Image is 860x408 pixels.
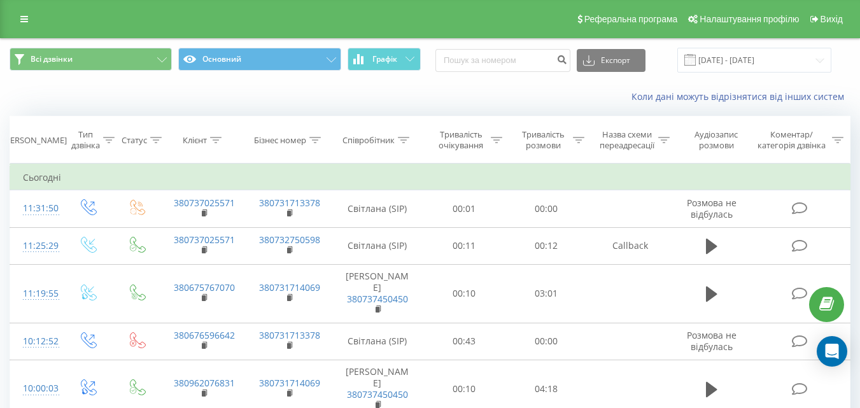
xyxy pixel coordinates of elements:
span: Розмова не відбулась [687,197,737,220]
a: 380731714069 [259,377,320,389]
span: Графік [372,55,397,64]
div: Статус [122,135,147,146]
div: 11:25:29 [23,234,50,258]
div: 11:31:50 [23,196,50,221]
td: Світлана (SIP) [332,323,423,360]
div: Клієнт [183,135,207,146]
td: 00:11 [423,227,505,264]
a: 380737450450 [347,293,408,305]
a: 380737025571 [174,197,235,209]
div: Бізнес номер [254,135,306,146]
td: Callback [588,227,673,264]
button: Всі дзвінки [10,48,172,71]
a: 380737450450 [347,388,408,400]
a: 380676596642 [174,329,235,341]
a: 380731714069 [259,281,320,293]
div: Тип дзвінка [71,129,100,151]
td: 00:43 [423,323,505,360]
a: 380732750598 [259,234,320,246]
div: 10:00:03 [23,376,50,401]
div: 11:19:55 [23,281,50,306]
div: Тривалість розмови [517,129,570,151]
span: Налаштування профілю [700,14,799,24]
a: 380962076831 [174,377,235,389]
a: 380731713378 [259,329,320,341]
a: 380675767070 [174,281,235,293]
div: Тривалість очікування [435,129,488,151]
td: [PERSON_NAME] [332,264,423,323]
td: Сьогодні [10,165,850,190]
div: Назва схеми переадресації [599,129,655,151]
td: 00:01 [423,190,505,227]
span: Реферальна програма [584,14,678,24]
td: Світлана (SIP) [332,227,423,264]
td: 00:00 [505,190,588,227]
button: Графік [348,48,421,71]
div: [PERSON_NAME] [3,135,67,146]
a: 380731713378 [259,197,320,209]
span: Розмова не відбулась [687,329,737,353]
button: Експорт [577,49,645,72]
span: Всі дзвінки [31,54,73,64]
td: 00:12 [505,227,588,264]
div: Співробітник [342,135,395,146]
input: Пошук за номером [435,49,570,72]
div: 10:12:52 [23,329,50,354]
td: 03:01 [505,264,588,323]
div: Аудіозапис розмови [684,129,749,151]
a: Коли дані можуть відрізнятися вiд інших систем [631,90,850,102]
div: Коментар/категорія дзвінка [754,129,829,151]
div: Open Intercom Messenger [817,336,847,367]
a: 380737025571 [174,234,235,246]
td: 00:10 [423,264,505,323]
td: 00:00 [505,323,588,360]
button: Основний [178,48,341,71]
span: Вихід [821,14,843,24]
td: Світлана (SIP) [332,190,423,227]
